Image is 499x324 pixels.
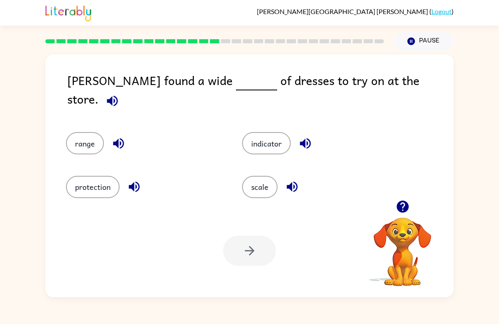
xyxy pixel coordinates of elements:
[257,7,429,15] span: [PERSON_NAME][GEOGRAPHIC_DATA] [PERSON_NAME]
[66,132,104,154] button: range
[242,132,291,154] button: indicator
[431,7,452,15] a: Logout
[394,32,454,51] button: Pause
[361,205,444,287] video: Your browser must support playing .mp4 files to use Literably. Please try using another browser.
[67,71,454,116] div: [PERSON_NAME] found a wide of dresses to try on at the store.
[45,3,91,21] img: Literably
[66,176,120,198] button: protection
[257,7,454,15] div: ( )
[242,176,278,198] button: scale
